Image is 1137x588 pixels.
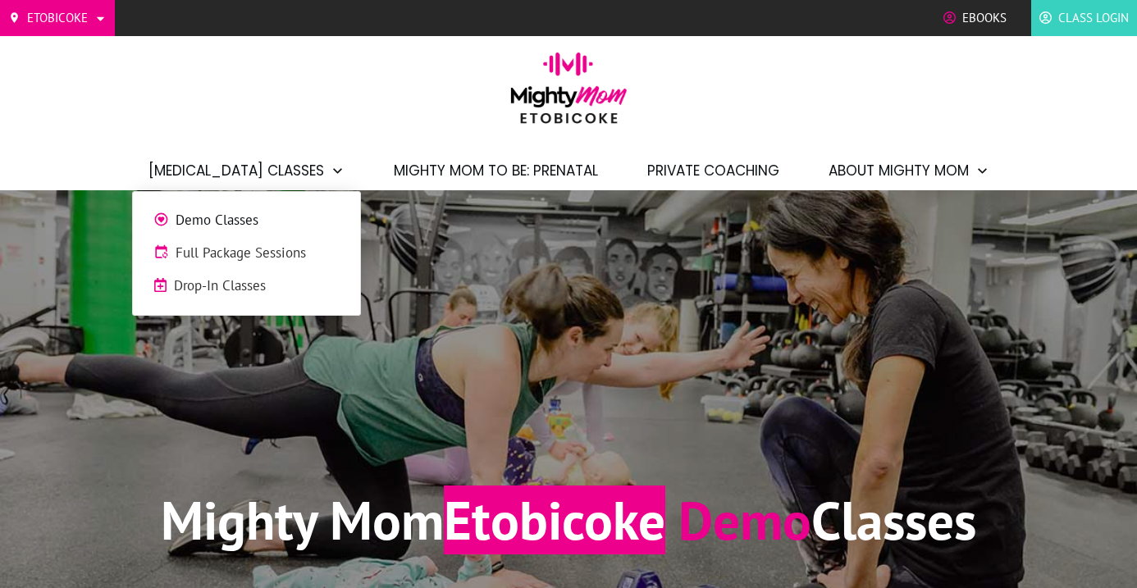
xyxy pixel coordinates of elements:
span: [MEDICAL_DATA] Classes [148,157,324,185]
a: Class Login [1039,6,1129,30]
a: [MEDICAL_DATA] Classes [148,157,345,185]
a: About Mighty Mom [829,157,989,185]
a: Private Coaching [647,157,779,185]
a: Full Package Sessions [141,241,352,266]
span: Full Package Sessions [176,243,340,264]
a: Drop-In Classes [141,274,352,299]
span: Demo Classes [176,210,340,231]
a: Ebooks [943,6,1007,30]
span: Etobicoke [444,485,665,554]
h1: Mighty Mom Classes [161,485,976,555]
a: Demo Classes [141,208,352,233]
a: Mighty Mom to Be: Prenatal [394,157,598,185]
span: Class Login [1058,6,1129,30]
span: Ebooks [962,6,1007,30]
span: Drop-In Classes [174,276,340,297]
span: Etobicoke [27,6,88,30]
a: Etobicoke [8,6,107,30]
span: Demo [678,485,811,554]
span: About Mighty Mom [829,157,969,185]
